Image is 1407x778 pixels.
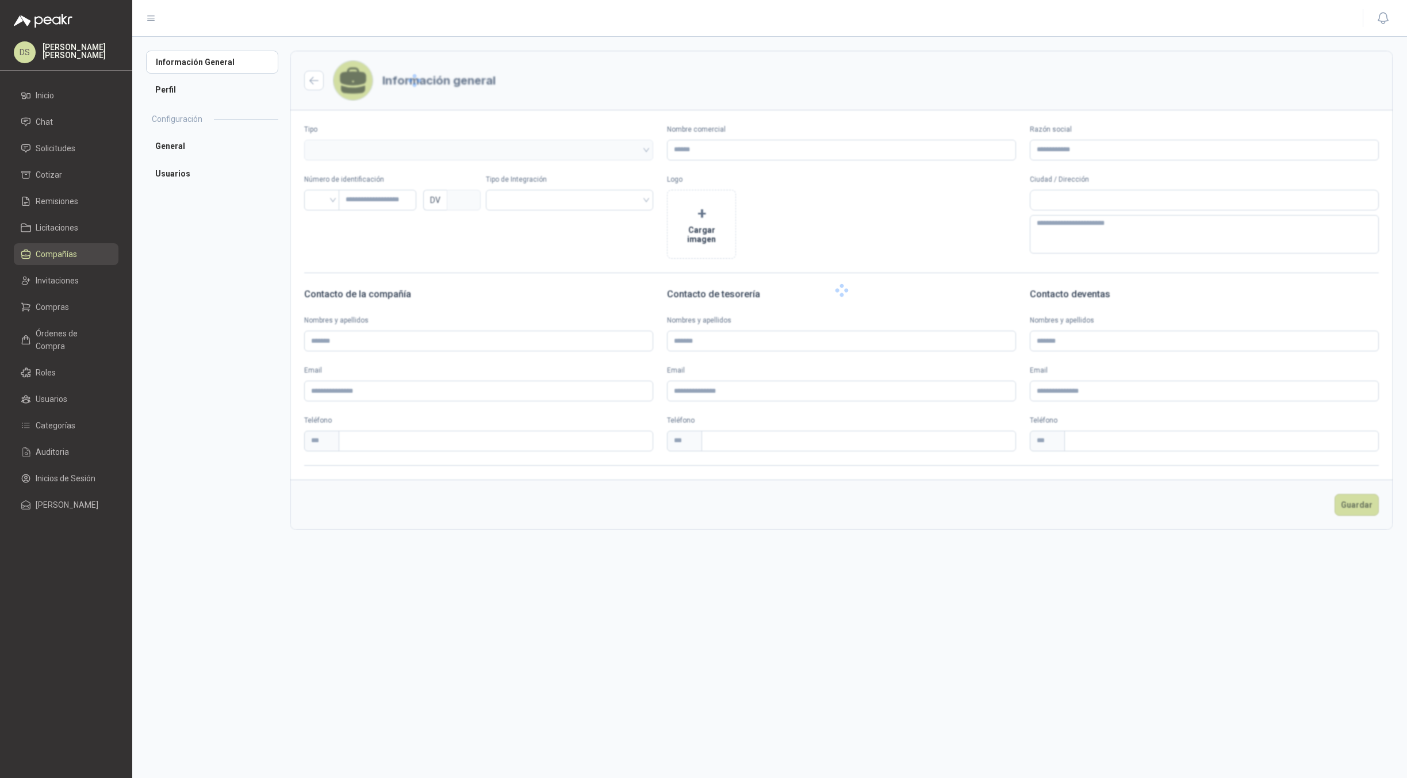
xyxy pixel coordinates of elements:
[36,393,67,405] span: Usuarios
[36,472,95,485] span: Inicios de Sesión
[14,243,118,265] a: Compañías
[14,494,118,516] a: [PERSON_NAME]
[36,419,75,432] span: Categorías
[43,43,118,59] p: [PERSON_NAME] [PERSON_NAME]
[14,111,118,133] a: Chat
[36,116,53,128] span: Chat
[14,41,36,63] div: DS
[152,113,202,125] h2: Configuración
[14,14,72,28] img: Logo peakr
[14,296,118,318] a: Compras
[14,323,118,357] a: Órdenes de Compra
[36,89,54,102] span: Inicio
[146,78,278,101] a: Perfil
[36,221,78,234] span: Licitaciones
[14,164,118,186] a: Cotizar
[146,135,278,158] a: General
[36,195,78,208] span: Remisiones
[14,190,118,212] a: Remisiones
[14,467,118,489] a: Inicios de Sesión
[146,162,278,185] a: Usuarios
[14,85,118,106] a: Inicio
[36,142,75,155] span: Solicitudes
[36,366,56,379] span: Roles
[36,274,79,287] span: Invitaciones
[36,168,62,181] span: Cotizar
[14,388,118,410] a: Usuarios
[14,415,118,436] a: Categorías
[36,446,69,458] span: Auditoria
[36,301,69,313] span: Compras
[14,441,118,463] a: Auditoria
[14,137,118,159] a: Solicitudes
[14,362,118,384] a: Roles
[36,327,108,352] span: Órdenes de Compra
[36,499,98,511] span: [PERSON_NAME]
[146,51,278,74] a: Información General
[36,248,77,260] span: Compañías
[14,217,118,239] a: Licitaciones
[14,270,118,292] a: Invitaciones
